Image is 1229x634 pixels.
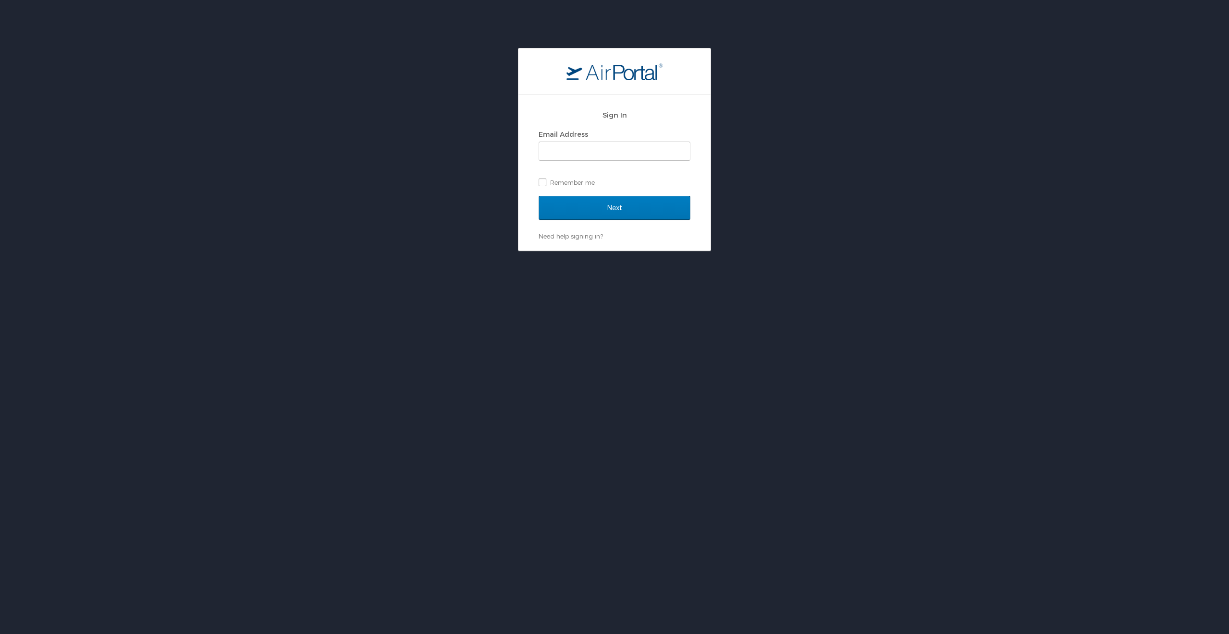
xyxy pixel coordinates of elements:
label: Remember me [539,175,690,190]
h2: Sign In [539,109,690,120]
a: Need help signing in? [539,232,603,240]
label: Email Address [539,130,588,138]
input: Next [539,196,690,220]
img: logo [566,63,663,80]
